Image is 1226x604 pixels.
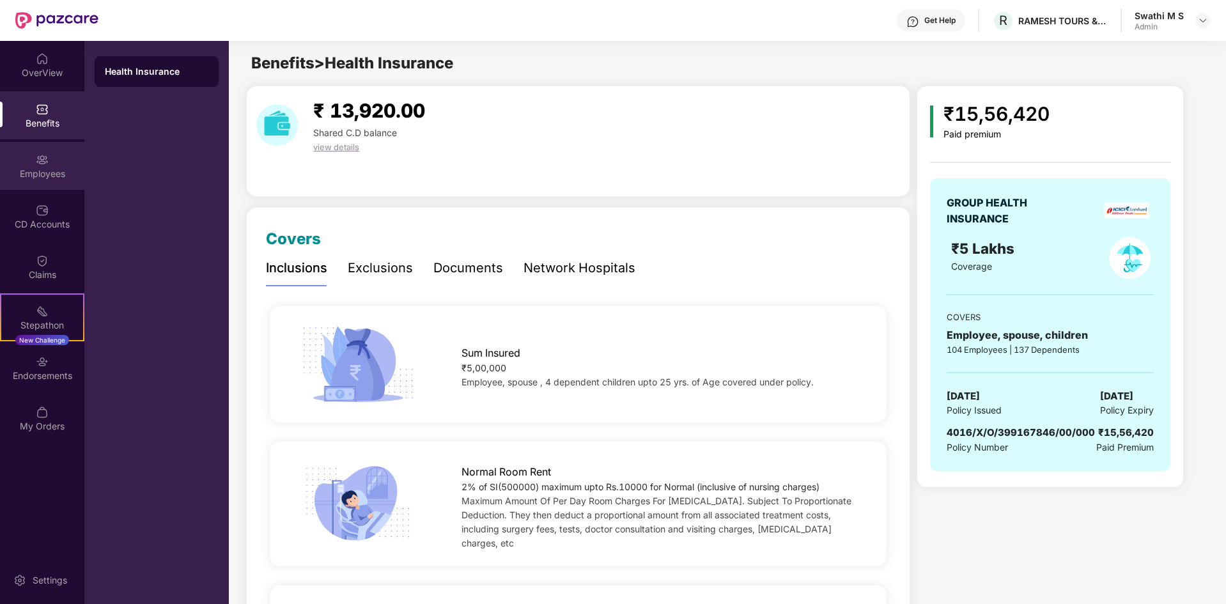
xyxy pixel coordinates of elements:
span: view details [313,142,359,152]
span: 4016/X/O/399167846/00/000 [947,426,1095,438]
img: svg+xml;base64,PHN2ZyBpZD0iQ0RfQWNjb3VudHMiIGRhdGEtbmFtZT0iQ0QgQWNjb3VudHMiIHhtbG5zPSJodHRwOi8vd3... [36,204,49,217]
span: Employee, spouse , 4 dependent children upto 25 yrs. of Age covered under policy. [462,376,814,387]
span: Maximum Amount Of Per Day Room Charges For [MEDICAL_DATA]. Subject To Proportionate Deduction. Th... [462,495,851,548]
div: Network Hospitals [524,258,635,278]
img: svg+xml;base64,PHN2ZyBpZD0iTXlfT3JkZXJzIiBkYXRhLW5hbWU9Ik15IE9yZGVycyIgeG1sbnM9Imh0dHA6Ly93d3cudz... [36,406,49,419]
img: svg+xml;base64,PHN2ZyBpZD0iU2V0dGluZy0yMHgyMCIgeG1sbnM9Imh0dHA6Ly93d3cudzMub3JnLzIwMDAvc3ZnIiB3aW... [13,574,26,587]
img: icon [930,105,933,137]
div: Get Help [924,15,956,26]
span: Normal Room Rent [462,464,551,480]
img: svg+xml;base64,PHN2ZyBpZD0iRHJvcGRvd24tMzJ4MzIiIHhtbG5zPSJodHRwOi8vd3d3LnczLm9yZy8yMDAwL3N2ZyIgd2... [1198,15,1208,26]
div: RAMESH TOURS & TRAVELS PRIVATE LIMITED [1018,15,1108,27]
img: svg+xml;base64,PHN2ZyBpZD0iRW1wbG95ZWVzIiB4bWxucz0iaHR0cDovL3d3dy53My5vcmcvMjAwMC9zdmciIHdpZHRoPS... [36,153,49,166]
span: [DATE] [947,389,980,404]
div: ₹5,00,000 [462,361,859,375]
img: icon [297,322,418,407]
span: ₹5 Lakhs [951,240,1018,257]
div: GROUP HEALTH INSURANCE [947,195,1059,227]
div: Health Insurance [105,65,208,78]
img: policyIcon [1109,237,1151,279]
img: insurerLogo [1104,203,1149,219]
div: Swathi M S [1135,10,1184,22]
span: ₹ 13,920.00 [313,99,425,122]
img: svg+xml;base64,PHN2ZyBpZD0iSGVscC0zMngzMiIgeG1sbnM9Imh0dHA6Ly93d3cudzMub3JnLzIwMDAvc3ZnIiB3aWR0aD... [906,15,919,28]
div: ₹15,56,420 [943,99,1050,129]
img: svg+xml;base64,PHN2ZyB4bWxucz0iaHR0cDovL3d3dy53My5vcmcvMjAwMC9zdmciIHdpZHRoPSIyMSIgaGVpZ2h0PSIyMC... [36,305,49,318]
div: Settings [29,574,71,587]
span: Policy Issued [947,403,1002,417]
span: Policy Expiry [1100,403,1154,417]
img: svg+xml;base64,PHN2ZyBpZD0iQ2xhaW0iIHhtbG5zPSJodHRwOi8vd3d3LnczLm9yZy8yMDAwL3N2ZyIgd2lkdGg9IjIwIi... [36,254,49,267]
div: New Challenge [15,335,69,345]
span: Coverage [951,261,992,272]
img: svg+xml;base64,PHN2ZyBpZD0iSG9tZSIgeG1sbnM9Imh0dHA6Ly93d3cudzMub3JnLzIwMDAvc3ZnIiB3aWR0aD0iMjAiIG... [36,52,49,65]
div: Stepathon [1,319,83,332]
img: New Pazcare Logo [15,12,98,29]
div: Inclusions [266,258,327,278]
span: R [999,13,1007,28]
span: Benefits > Health Insurance [251,54,453,72]
img: svg+xml;base64,PHN2ZyBpZD0iQmVuZWZpdHMiIHhtbG5zPSJodHRwOi8vd3d3LnczLm9yZy8yMDAwL3N2ZyIgd2lkdGg9Ij... [36,103,49,116]
span: Sum Insured [462,345,520,361]
div: 104 Employees | 137 Dependents [947,343,1154,356]
div: ₹15,56,420 [1098,425,1154,440]
div: Employee, spouse, children [947,327,1154,343]
span: Shared C.D balance [313,127,397,138]
div: Admin [1135,22,1184,32]
div: 2% of SI(500000) maximum upto Rs.10000 for Normal (inclusive of nursing charges) [462,480,859,494]
div: COVERS [947,311,1154,323]
div: Exclusions [348,258,413,278]
div: Paid premium [943,129,1050,140]
span: Policy Number [947,442,1008,453]
span: Paid Premium [1096,440,1154,454]
div: Documents [433,258,503,278]
img: svg+xml;base64,PHN2ZyBpZD0iRW5kb3JzZW1lbnRzIiB4bWxucz0iaHR0cDovL3d3dy53My5vcmcvMjAwMC9zdmciIHdpZH... [36,355,49,368]
span: [DATE] [1100,389,1133,404]
span: Covers [266,229,321,248]
img: download [256,104,298,146]
img: icon [297,461,418,546]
